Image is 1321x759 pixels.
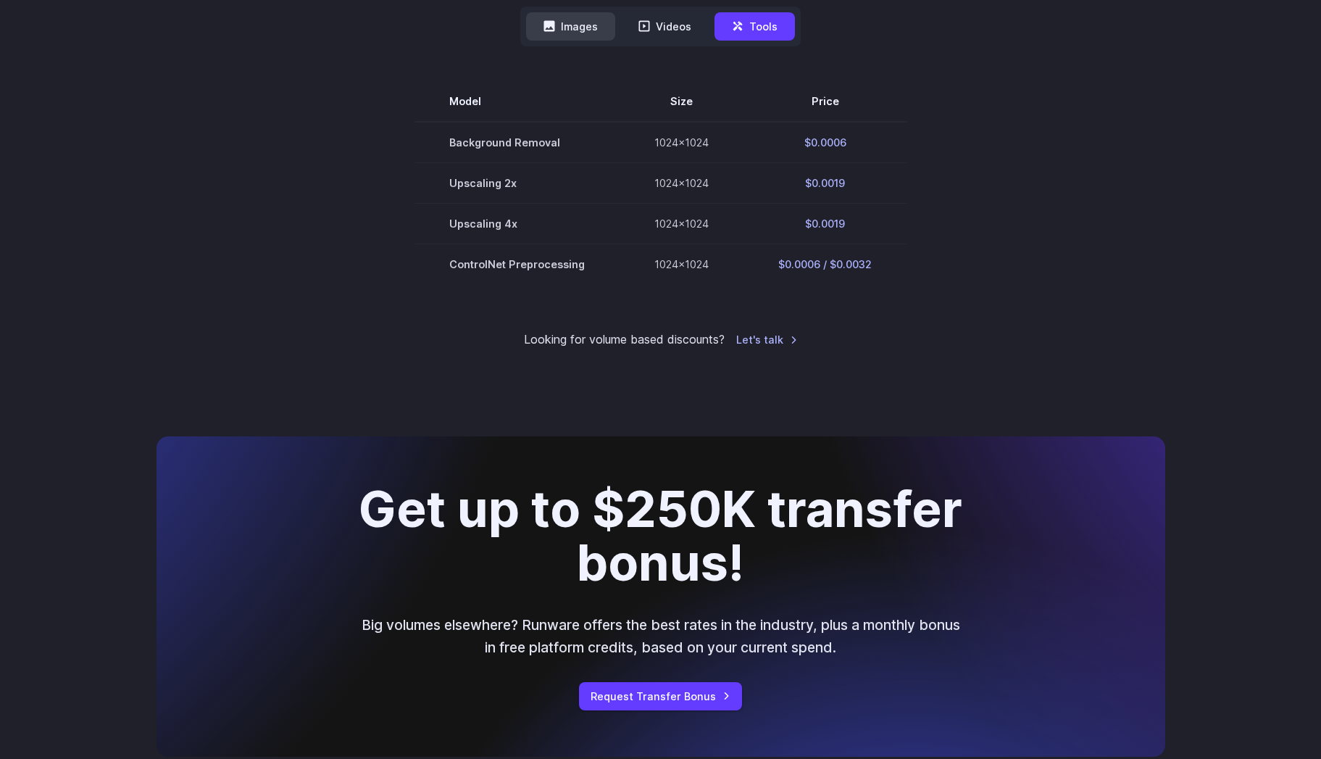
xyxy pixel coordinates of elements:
[620,203,743,244] td: 1024x1024
[294,483,1027,592] h2: Get up to $250K transfer bonus!
[743,122,907,163] td: $0.0006
[620,244,743,284] td: 1024x1024
[579,682,742,710] a: Request Transfer Bonus
[743,244,907,284] td: $0.0006 / $0.0032
[743,162,907,203] td: $0.0019
[621,12,709,41] button: Videos
[359,614,962,658] p: Big volumes elsewhere? Runware offers the best rates in the industry, plus a monthly bonus in fre...
[714,12,795,41] button: Tools
[524,331,725,349] small: Looking for volume based discounts?
[414,244,620,284] td: ControlNet Preprocessing
[414,162,620,203] td: Upscaling 2x
[620,162,743,203] td: 1024x1024
[414,203,620,244] td: Upscaling 4x
[743,203,907,244] td: $0.0019
[620,122,743,163] td: 1024x1024
[526,12,615,41] button: Images
[736,331,798,348] a: Let's talk
[414,81,620,122] th: Model
[414,122,620,163] td: Background Removal
[743,81,907,122] th: Price
[620,81,743,122] th: Size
